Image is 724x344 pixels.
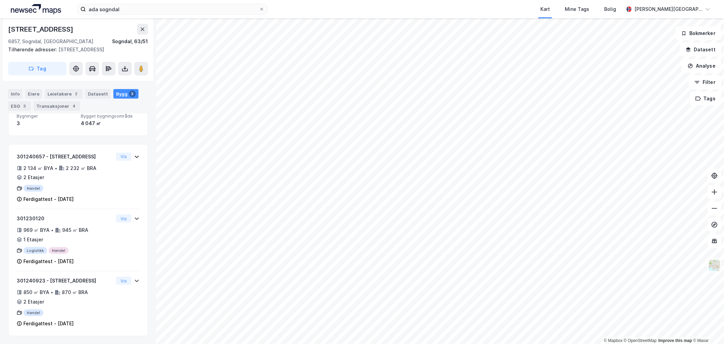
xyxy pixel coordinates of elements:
[25,89,42,99] div: Eiere
[23,288,49,296] div: 850 ㎡ BYA
[51,227,54,233] div: •
[81,119,140,127] div: 4 047 ㎡
[116,153,131,161] button: Vis
[81,113,140,119] span: Bygget bygningsområde
[85,89,111,99] div: Datasett
[17,153,113,161] div: 301240657 - [STREET_ADDRESS]
[8,62,67,75] button: Tag
[116,214,131,223] button: Vis
[565,5,589,13] div: Mine Tags
[8,46,143,54] div: [STREET_ADDRESS]
[23,236,43,244] div: 1 Etasjer
[604,338,623,343] a: Mapbox
[66,164,96,172] div: 2 232 ㎡ BRA
[51,290,53,295] div: •
[23,320,74,328] div: Ferdigattest - [DATE]
[658,338,692,343] a: Improve this map
[682,59,721,73] button: Analyse
[634,5,702,13] div: [PERSON_NAME][GEOGRAPHIC_DATA]
[23,298,44,306] div: 2 Etasjer
[23,195,74,203] div: Ferdigattest - [DATE]
[690,311,724,344] iframe: Chat Widget
[23,257,74,265] div: Ferdigattest - [DATE]
[55,166,57,171] div: •
[17,277,113,285] div: 301240923 - [STREET_ADDRESS]
[129,90,136,97] div: 3
[62,288,88,296] div: 870 ㎡ BRA
[8,101,31,111] div: ESG
[675,27,721,40] button: Bokmerker
[540,5,550,13] div: Kart
[604,5,616,13] div: Bolig
[708,259,721,272] img: Z
[17,214,113,223] div: 301230120
[8,89,22,99] div: Info
[680,43,721,56] button: Datasett
[11,4,61,14] img: logo.a4113a55bc3d86da70a041830d287a7e.svg
[86,4,259,14] input: Søk på adresse, matrikkel, gårdeiere, leietakere eller personer
[690,92,721,105] button: Tags
[62,226,88,234] div: 945 ㎡ BRA
[17,119,75,127] div: 3
[689,75,721,89] button: Filter
[112,37,148,46] div: Sogndal, 63/51
[71,103,77,109] div: 4
[23,226,50,234] div: 969 ㎡ BYA
[8,37,93,46] div: 6857, Sogndal, [GEOGRAPHIC_DATA]
[34,101,80,111] div: Transaksjoner
[8,24,75,35] div: [STREET_ADDRESS]
[8,47,58,52] span: Tilhørende adresser:
[73,90,80,97] div: 2
[113,89,138,99] div: Bygg
[17,113,75,119] span: Bygninger
[23,164,53,172] div: 2 134 ㎡ BYA
[23,173,44,182] div: 2 Etasjer
[624,338,657,343] a: OpenStreetMap
[116,277,131,285] button: Vis
[45,89,82,99] div: Leietakere
[21,103,28,109] div: 3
